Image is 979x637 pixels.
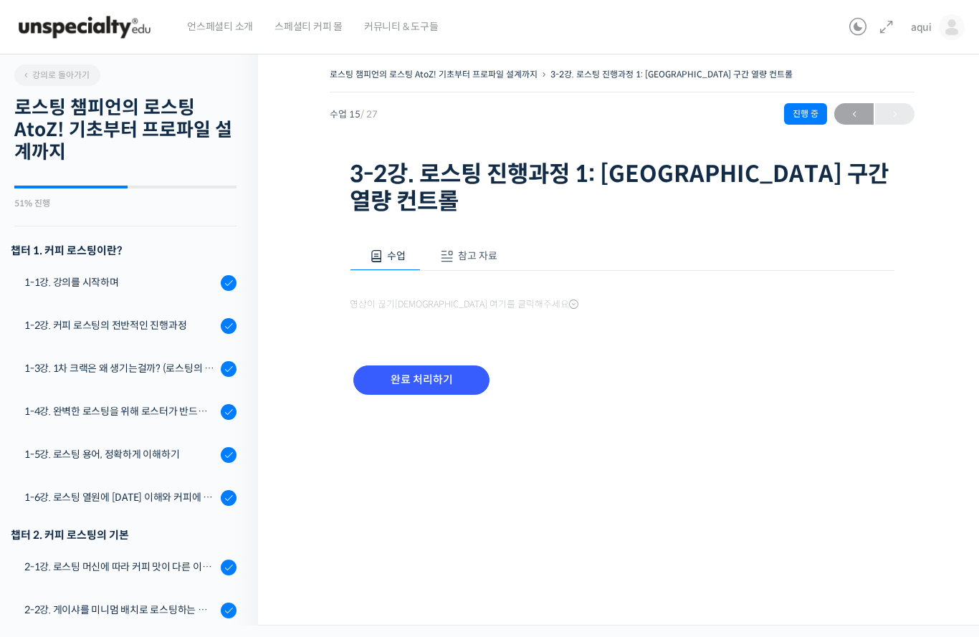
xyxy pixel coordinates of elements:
[14,64,100,86] a: 강의로 돌아가기
[458,249,497,262] span: 참고 자료
[24,559,216,575] div: 2-1강. 로스팅 머신에 따라 커피 맛이 다른 이유 (로스팅 머신의 매커니즘과 열원)
[14,199,237,208] div: 51% 진행
[22,70,90,80] span: 강의로 돌아가기
[24,274,216,290] div: 1-1강. 강의를 시작하며
[24,446,216,462] div: 1-5강. 로스팅 용어, 정확하게 이해하기
[834,103,874,125] a: ←이전
[24,317,216,333] div: 1-2강. 커피 로스팅의 전반적인 진행과정
[330,110,378,119] span: 수업 15
[350,161,894,216] h1: 3-2강. 로스팅 진행과정 1: [GEOGRAPHIC_DATA] 구간 열량 컨트롤
[330,69,538,80] a: 로스팅 챔피언의 로스팅 AtoZ! 기초부터 프로파일 설계까지
[360,108,378,120] span: / 27
[24,602,216,618] div: 2-2강. 게이샤를 미니멈 배치로 로스팅하는 이유 (로스터기 용량과 배치 사이즈)
[24,403,216,419] div: 1-4강. 완벽한 로스팅을 위해 로스터가 반드시 갖춰야 할 것 (로스팅 목표 설정하기)
[911,21,932,34] span: aqui
[550,69,793,80] a: 3-2강. 로스팅 진행과정 1: [GEOGRAPHIC_DATA] 구간 열량 컨트롤
[387,249,406,262] span: 수업
[11,525,237,545] div: 챕터 2. 커피 로스팅의 기본
[784,103,827,125] div: 진행 중
[353,365,489,395] input: 완료 처리하기
[24,489,216,505] div: 1-6강. 로스팅 열원에 [DATE] 이해와 커피에 미치는 영향
[14,97,237,164] h2: 로스팅 챔피언의 로스팅 AtoZ! 기초부터 프로파일 설계까지
[834,105,874,124] span: ←
[24,360,216,376] div: 1-3강. 1차 크랙은 왜 생기는걸까? (로스팅의 물리적, 화학적 변화)
[350,299,578,310] span: 영상이 끊기[DEMOGRAPHIC_DATA] 여기를 클릭해주세요
[11,241,237,260] h3: 챕터 1. 커피 로스팅이란?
